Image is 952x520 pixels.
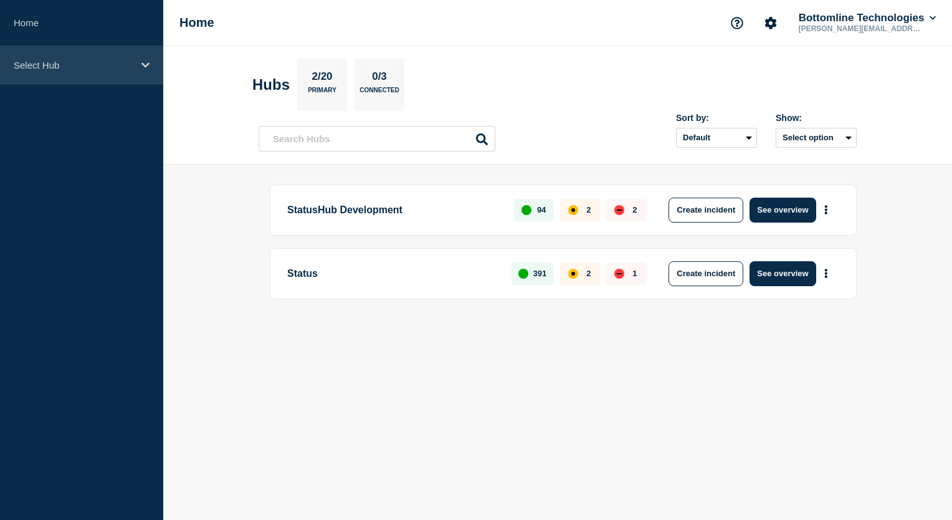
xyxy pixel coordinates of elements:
[632,269,637,278] p: 1
[758,10,784,36] button: Account settings
[676,113,757,123] div: Sort by:
[14,60,133,70] p: Select Hub
[252,76,290,94] h2: Hubs
[537,205,546,214] p: 94
[586,269,591,278] p: 2
[750,198,816,223] button: See overview
[818,262,834,285] button: More actions
[796,24,926,33] p: [PERSON_NAME][EMAIL_ADDRESS][PERSON_NAME][DOMAIN_NAME]
[669,261,743,286] button: Create incident
[669,198,743,223] button: Create incident
[796,12,938,24] button: Bottomline Technologies
[750,261,816,286] button: See overview
[614,269,624,279] div: down
[776,128,857,148] button: Select option
[568,205,578,215] div: affected
[632,205,637,214] p: 2
[518,269,528,279] div: up
[533,269,547,278] p: 391
[179,16,214,30] h1: Home
[259,126,495,152] input: Search Hubs
[586,205,591,214] p: 2
[818,198,834,221] button: More actions
[307,70,337,87] p: 2/20
[676,128,757,148] select: Sort by
[614,205,624,215] div: down
[368,70,392,87] p: 0/3
[776,113,857,123] div: Show:
[521,205,531,215] div: up
[359,87,399,100] p: Connected
[287,198,500,223] p: StatusHub Development
[308,87,336,100] p: Primary
[568,269,578,279] div: affected
[724,10,750,36] button: Support
[287,261,497,286] p: Status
